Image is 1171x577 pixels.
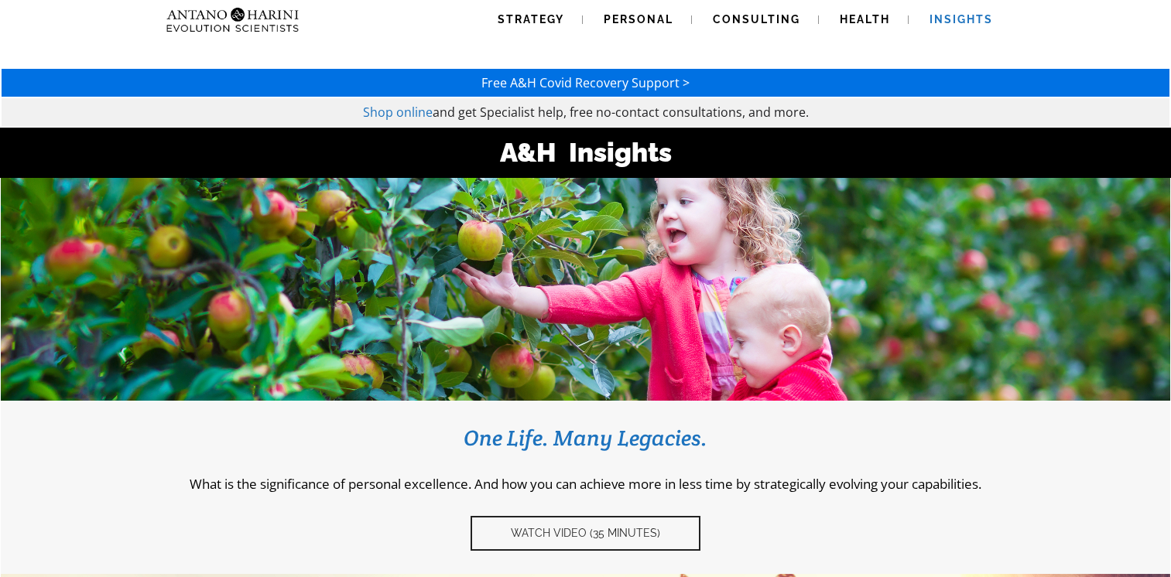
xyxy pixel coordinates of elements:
span: Strategy [498,13,564,26]
span: Consulting [713,13,800,26]
strong: A&H Insights [500,137,672,168]
h3: One Life. Many Legacies. [24,424,1147,452]
span: Insights [930,13,993,26]
a: Shop online [363,104,433,121]
a: Watch video (35 Minutes) [471,516,700,551]
span: and get Specialist help, free no-contact consultations, and more. [433,104,809,121]
span: Health [840,13,890,26]
span: Watch video (35 Minutes) [511,527,660,540]
a: Free A&H Covid Recovery Support > [481,74,690,91]
p: What is the significance of personal excellence. And how you can achieve more in less time by str... [24,475,1147,493]
span: Personal [604,13,673,26]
